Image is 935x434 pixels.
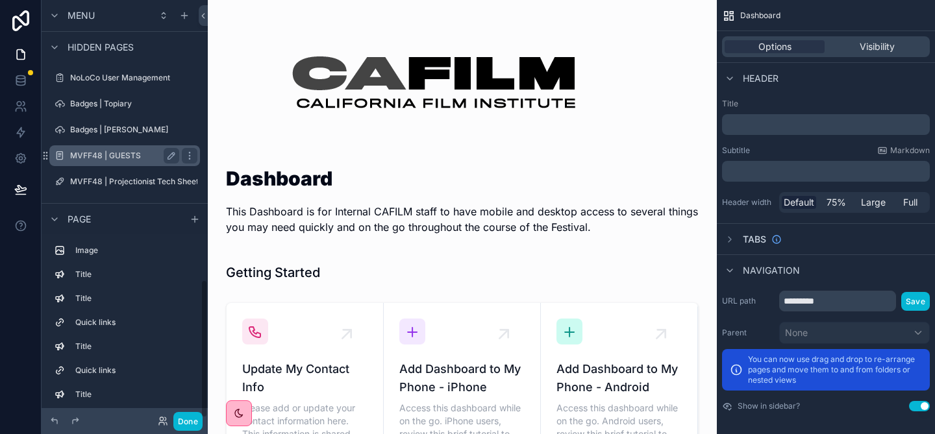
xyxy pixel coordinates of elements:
a: NoLoCo User Management [49,67,200,88]
label: MVFF48 | Projectionist Tech Sheet [70,176,199,187]
span: Visibility [860,40,895,53]
span: Page [68,213,91,226]
a: MVFF48 | Projectionist Tech Sheet [49,171,200,192]
a: Markdown [877,145,930,156]
div: scrollable content [42,234,208,408]
label: Subtitle [722,145,750,156]
label: Title [75,293,195,304]
label: Parent [722,328,774,338]
span: Menu [68,9,95,22]
span: Full [903,196,917,209]
span: Navigation [743,264,800,277]
a: Badges | [PERSON_NAME] [49,119,200,140]
span: Hidden pages [68,41,134,54]
button: None [779,322,930,344]
label: Image [75,245,195,256]
label: Quick links [75,365,195,376]
label: Header width [722,197,774,208]
span: 75% [827,196,846,209]
span: Large [861,196,886,209]
div: scrollable content [722,114,930,135]
label: Badges | [PERSON_NAME] [70,125,197,135]
label: NoLoCo User Management [70,73,197,83]
span: Tabs [743,233,766,246]
label: Quick links [75,317,195,328]
span: Header [743,72,779,85]
label: Title [75,389,195,400]
span: Markdown [890,145,930,156]
span: None [785,326,808,339]
div: scrollable content [722,161,930,182]
label: Title [75,269,195,280]
a: MVFF48 | GUESTS [49,145,200,166]
span: Options [758,40,792,53]
label: Show in sidebar? [738,401,800,411]
button: Save [901,292,930,311]
a: Badges | Topiary [49,93,200,114]
label: MVFF48 | GUESTS [70,151,174,161]
button: Done [173,412,203,431]
label: Badges | Topiary [70,99,197,109]
p: You can now use drag and drop to re-arrange pages and move them to and from folders or nested views [748,354,922,385]
span: Default [784,196,814,209]
label: Title [75,341,195,352]
label: Title [722,99,930,109]
label: URL path [722,296,774,306]
span: Dashboard [740,10,780,21]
